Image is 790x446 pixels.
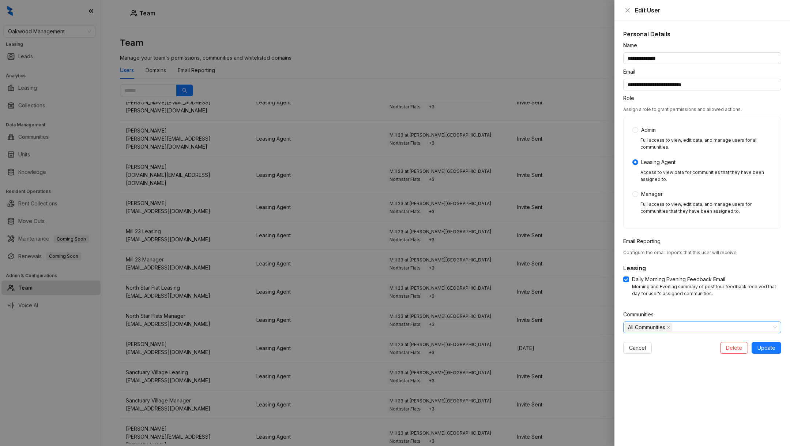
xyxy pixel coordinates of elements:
[623,250,738,255] span: Configure the email reports that this user will receive.
[628,323,665,331] span: All Communities
[625,7,631,13] span: close
[623,52,781,64] input: Name
[623,79,781,90] input: Email
[625,323,672,332] span: All Communities
[623,41,642,49] label: Name
[623,311,658,319] label: Communities
[757,344,775,352] span: Update
[726,344,742,352] span: Delete
[623,6,632,15] button: Close
[640,201,772,215] div: Full access to view, edit data, and manage users for communities that they have been assigned to.
[629,344,646,352] span: Cancel
[623,94,639,102] label: Role
[623,107,742,112] span: Assign a role to grant permissions and allowed actions.
[635,6,781,15] div: Edit User
[667,326,670,329] span: close
[638,126,659,134] span: Admin
[623,264,781,272] h5: Leasing
[629,275,728,283] span: Daily Morning Evening Feedback Email
[752,342,781,354] button: Update
[638,158,678,166] span: Leasing Agent
[632,283,781,297] div: Morning and Evening summary of post tour feedback received that day for user's assigned communities.
[623,342,652,354] button: Cancel
[623,237,665,245] label: Email Reporting
[623,30,781,38] h5: Personal Details
[640,137,772,151] div: Full access to view, edit data, and manage users for all communities.
[640,169,772,183] div: Access to view data for communities that they have been assigned to.
[720,342,748,354] button: Delete
[623,68,640,76] label: Email
[638,190,666,198] span: Manager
